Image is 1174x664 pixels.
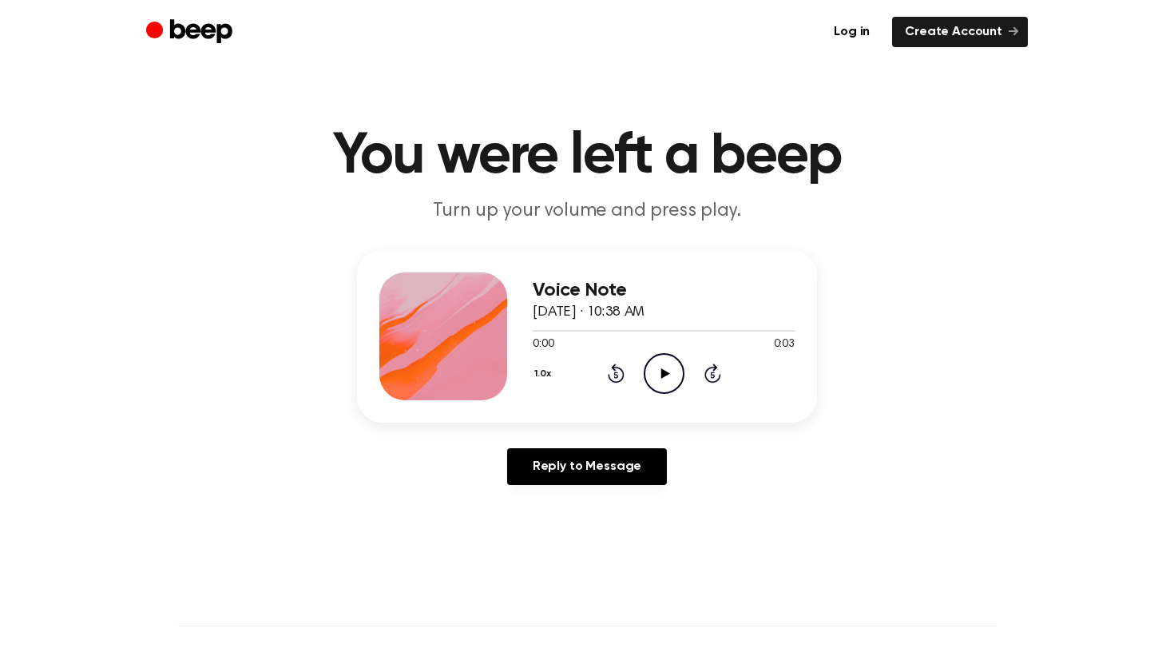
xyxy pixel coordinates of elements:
a: Log in [821,17,882,47]
button: 1.0x [533,360,557,388]
a: Create Account [892,17,1028,47]
h3: Voice Note [533,280,795,301]
h1: You were left a beep [178,128,996,185]
span: [DATE] · 10:38 AM [533,305,645,320]
span: 0:03 [774,336,795,353]
a: Reply to Message [507,448,667,485]
span: 0:00 [533,336,553,353]
a: Beep [146,17,236,48]
p: Turn up your volume and press play. [280,198,894,225]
